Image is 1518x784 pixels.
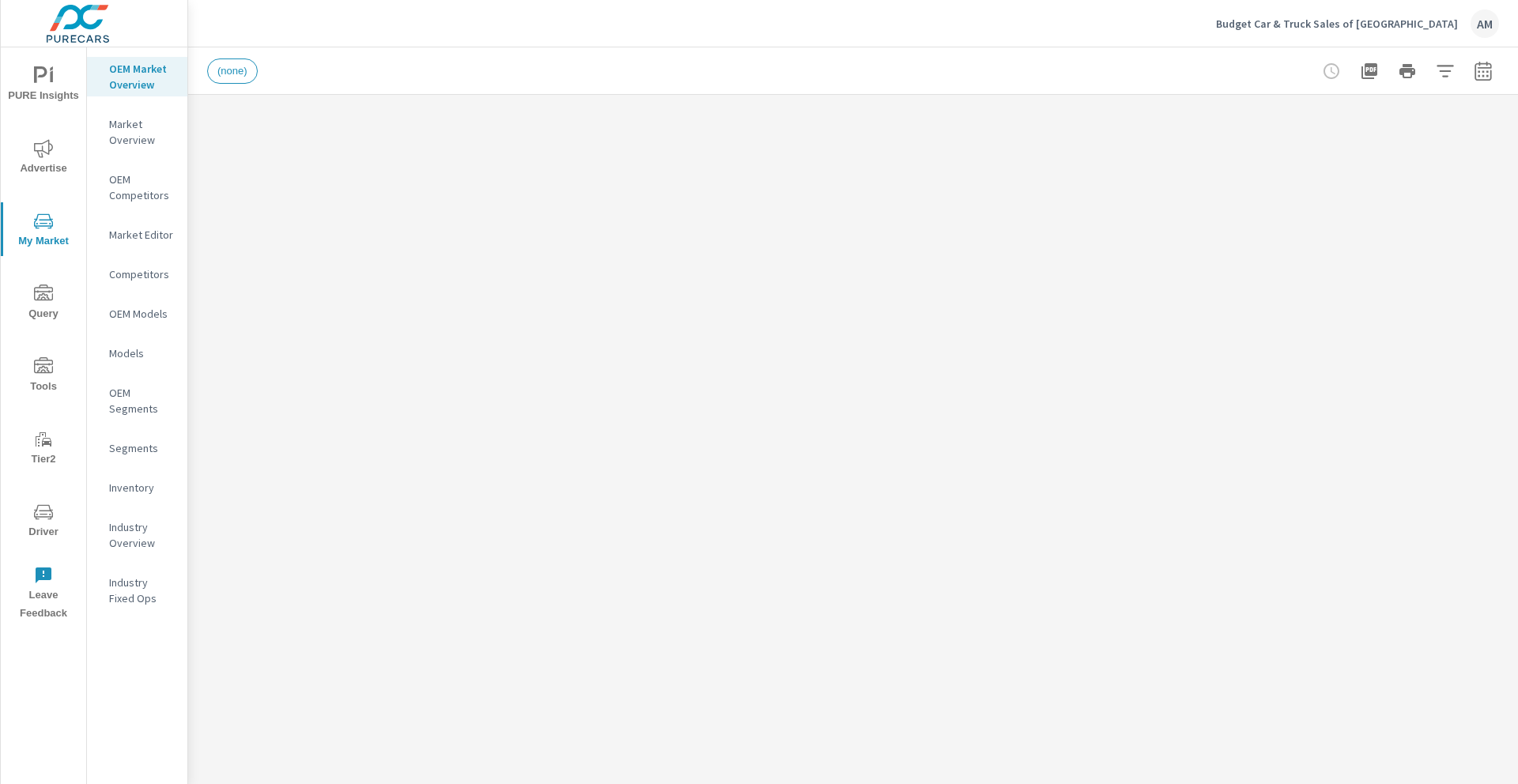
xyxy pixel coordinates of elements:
span: Driver [6,503,81,541]
button: "Export Report to PDF" [1354,55,1385,87]
button: Print Report [1391,55,1423,87]
div: nav menu [1,47,86,629]
span: My Market [6,212,81,251]
span: Tools [6,357,81,396]
span: Query [6,285,81,323]
div: OEM Market Overview [87,57,187,96]
button: Select Date Range [1467,55,1499,87]
p: Inventory [109,480,175,496]
div: Market Overview [87,112,187,152]
p: Models [109,345,175,361]
div: Competitors [87,262,187,286]
div: Market Editor [87,223,187,247]
span: Leave Feedback [6,566,81,623]
p: OEM Competitors [109,171,175,203]
p: Segments [109,440,175,456]
p: Market Editor [109,227,175,243]
span: (none) [208,65,257,77]
p: OEM Market Overview [109,61,175,92]
p: OEM Models [109,306,175,322]
span: PURE Insights [6,66,81,105]
span: Tier2 [6,430,81,469]
div: Segments [87,436,187,460]
div: OEM Competitors [87,168,187,207]
div: Industry Overview [87,515,187,555]
p: Industry Overview [109,519,175,551]
p: OEM Segments [109,385,175,416]
div: AM [1471,9,1499,38]
p: Market Overview [109,116,175,148]
p: Competitors [109,266,175,282]
div: Models [87,341,187,365]
p: Budget Car & Truck Sales of [GEOGRAPHIC_DATA] [1216,17,1458,31]
p: Industry Fixed Ops [109,575,175,606]
div: OEM Models [87,302,187,326]
span: Advertise [6,139,81,178]
div: OEM Segments [87,381,187,420]
div: Industry Fixed Ops [87,571,187,610]
button: Apply Filters [1429,55,1461,87]
div: Inventory [87,476,187,499]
